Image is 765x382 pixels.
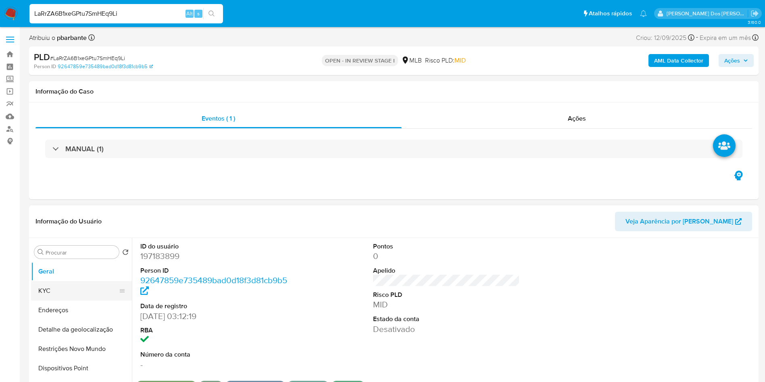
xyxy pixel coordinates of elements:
span: - [696,32,698,43]
span: Atalhos rápidos [589,9,632,18]
a: 92647859e735489bad0d18f3d81cb9b5 [58,63,153,70]
dd: [DATE] 03:12:19 [140,311,288,322]
button: search-icon [203,8,220,19]
button: Retornar ao pedido padrão [122,249,129,258]
span: Ações [724,54,740,67]
span: Alt [186,10,193,17]
a: Notificações [640,10,647,17]
button: Geral [31,262,132,281]
h3: MANUAL (1) [65,144,104,153]
b: AML Data Collector [654,54,703,67]
span: MID [454,56,466,65]
dd: 0 [373,250,520,262]
button: Endereços [31,301,132,320]
p: OPEN - IN REVIEW STAGE I [322,55,398,66]
dd: MID [373,299,520,310]
dt: Estado da conta [373,315,520,324]
dd: Desativado [373,324,520,335]
button: AML Data Collector [648,54,709,67]
button: Veja Aparência por [PERSON_NAME] [615,212,752,231]
div: MLB [401,56,422,65]
div: Criou: 12/09/2025 [636,32,694,43]
span: Veja Aparência por [PERSON_NAME] [625,212,733,231]
button: Procurar [38,249,44,255]
b: pbarbante [55,33,87,42]
dt: Data de registro [140,302,288,311]
button: Restrições Novo Mundo [31,339,132,359]
input: Procurar [46,249,116,256]
dt: Número da conta [140,350,288,359]
span: Risco PLD: [425,56,466,65]
span: Ações [568,114,586,123]
span: # LaRrZA6B1xeGPtu7SmHEq9Li [50,54,125,62]
button: KYC [31,281,125,301]
b: PLD [34,50,50,63]
span: Atribuiu o [29,33,87,42]
button: Ações [719,54,754,67]
dt: Risco PLD [373,290,520,299]
a: Sair [750,9,759,18]
span: Eventos ( 1 ) [202,114,235,123]
dd: - [140,359,288,370]
button: Dispositivos Point [31,359,132,378]
dt: Person ID [140,266,288,275]
p: priscilla.barbante@mercadopago.com.br [667,10,748,17]
span: Expira em um mês [700,33,751,42]
dt: ID do usuário [140,242,288,251]
dt: Pontos [373,242,520,251]
span: s [197,10,200,17]
dt: Apelido [373,266,520,275]
b: Person ID [34,63,56,70]
h1: Informação do Caso [35,88,752,96]
a: 92647859e735489bad0d18f3d81cb9b5 [140,274,287,297]
div: MANUAL (1) [45,140,742,158]
input: Pesquise usuários ou casos... [29,8,223,19]
dd: 197183899 [140,250,288,262]
button: Detalhe da geolocalização [31,320,132,339]
h1: Informação do Usuário [35,217,102,225]
dt: RBA [140,326,288,335]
